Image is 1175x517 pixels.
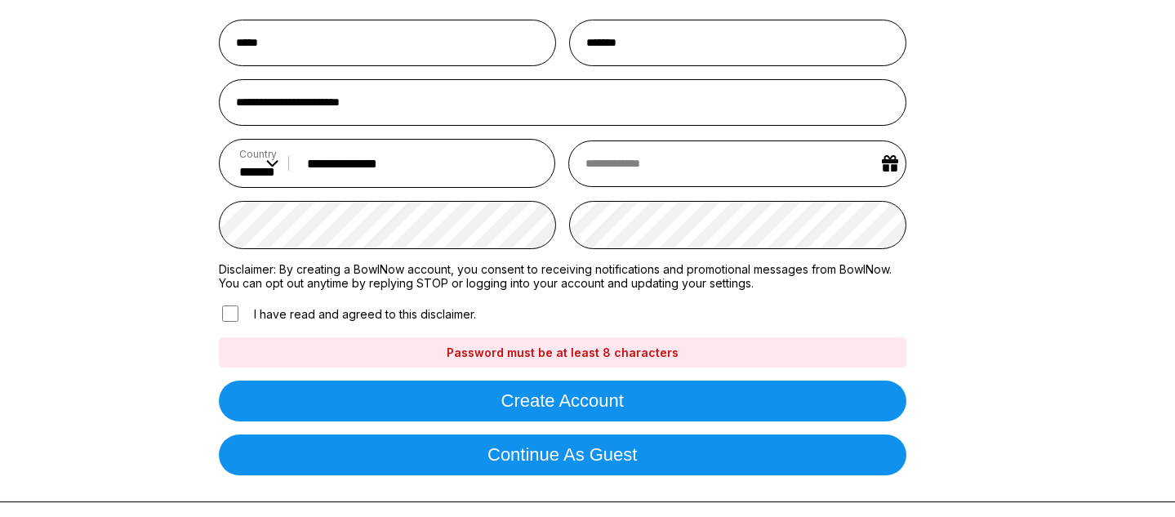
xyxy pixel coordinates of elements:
div: Password must be at least 8 characters [219,337,906,368]
label: Country [239,148,278,160]
button: Create account [219,381,906,421]
input: I have read and agreed to this disclaimer. [222,305,238,322]
button: Continue as guest [219,435,906,475]
label: Disclaimer: By creating a BowlNow account, you consent to receiving notifications and promotional... [219,262,906,290]
label: I have read and agreed to this disclaimer. [219,303,476,324]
